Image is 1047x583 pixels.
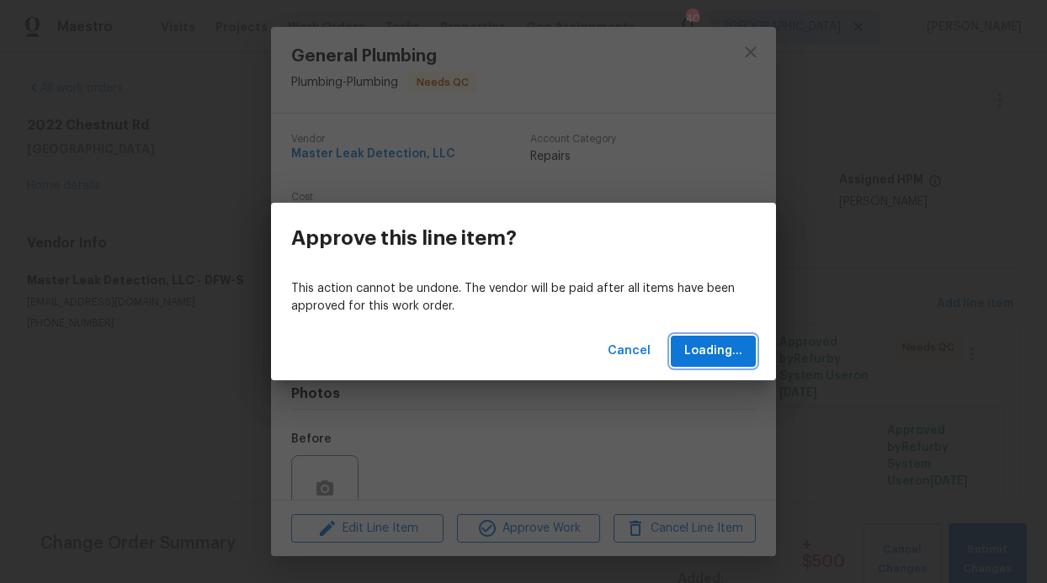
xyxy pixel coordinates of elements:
h3: Approve this line item? [291,226,517,250]
button: Cancel [601,336,657,367]
button: Loading... [671,336,756,367]
p: This action cannot be undone. The vendor will be paid after all items have been approved for this... [291,280,756,315]
span: Loading... [684,341,742,362]
span: Cancel [608,341,651,362]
